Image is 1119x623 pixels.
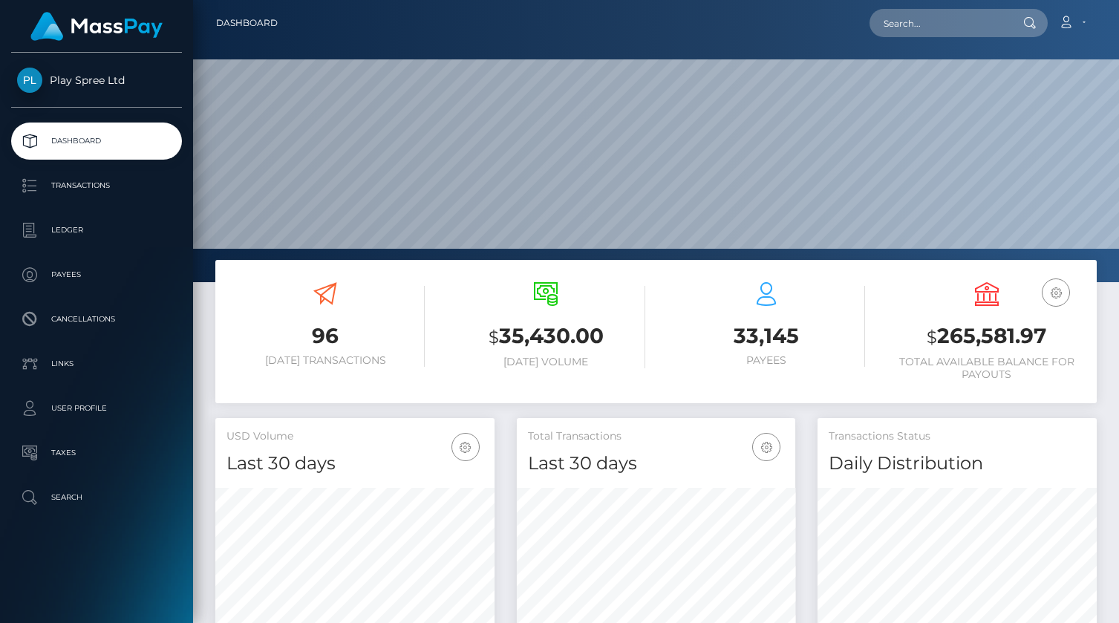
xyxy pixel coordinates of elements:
[668,354,866,367] h6: Payees
[668,322,866,350] h3: 33,145
[11,301,182,338] a: Cancellations
[226,429,483,444] h5: USD Volume
[11,167,182,204] a: Transactions
[226,451,483,477] h4: Last 30 days
[17,264,176,286] p: Payees
[17,68,42,93] img: Play Spree Ltd
[11,479,182,516] a: Search
[216,7,278,39] a: Dashboard
[528,451,785,477] h4: Last 30 days
[11,345,182,382] a: Links
[11,123,182,160] a: Dashboard
[829,451,1086,477] h4: Daily Distribution
[927,327,937,348] small: $
[11,74,182,87] span: Play Spree Ltd
[528,429,785,444] h5: Total Transactions
[870,9,1009,37] input: Search...
[447,356,645,368] h6: [DATE] Volume
[11,434,182,472] a: Taxes
[11,212,182,249] a: Ledger
[447,322,645,352] h3: 35,430.00
[887,356,1086,381] h6: Total Available Balance for Payouts
[30,12,163,41] img: MassPay Logo
[17,174,176,197] p: Transactions
[829,429,1086,444] h5: Transactions Status
[17,308,176,330] p: Cancellations
[17,353,176,375] p: Links
[17,442,176,464] p: Taxes
[17,130,176,152] p: Dashboard
[489,327,499,348] small: $
[17,486,176,509] p: Search
[11,256,182,293] a: Payees
[11,390,182,427] a: User Profile
[17,397,176,420] p: User Profile
[226,354,425,367] h6: [DATE] Transactions
[226,322,425,350] h3: 96
[17,219,176,241] p: Ledger
[887,322,1086,352] h3: 265,581.97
